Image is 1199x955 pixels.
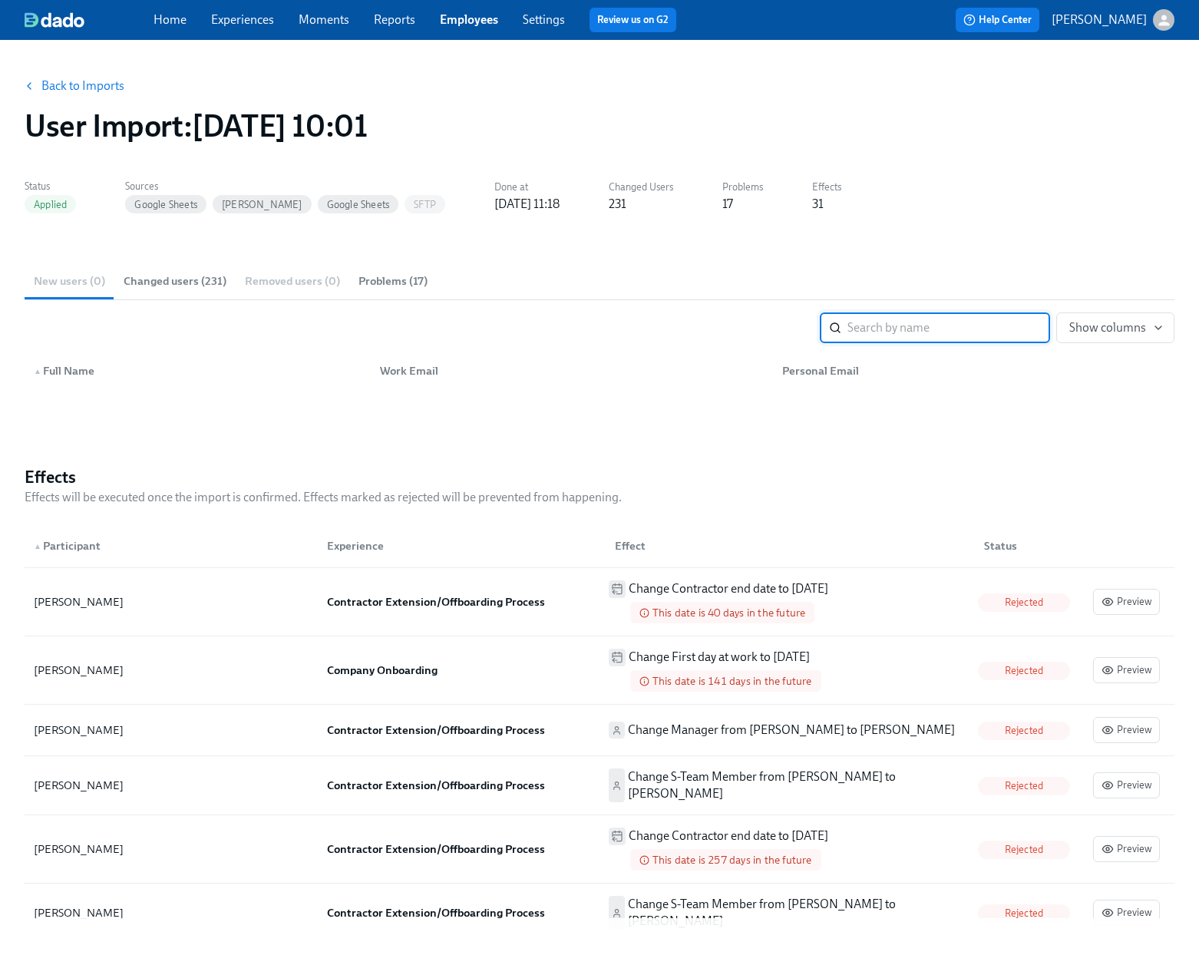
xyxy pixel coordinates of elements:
[25,884,1174,943] div: [PERSON_NAME]Contractor Extension/Offboarding ProcessChange S-Team Member from [PERSON_NAME] to [...
[609,196,626,213] div: 231
[374,362,769,380] div: Work Email
[996,725,1053,736] span: Rejected
[211,12,274,27] a: Experiences
[494,196,560,213] div: [DATE] 11:18
[34,840,309,858] div: [PERSON_NAME]
[25,756,1174,815] div: [PERSON_NAME]Contractor Extension/Offboarding ProcessChange S-Team Member from [PERSON_NAME] to [...
[327,842,545,856] strong: Contractor Extension/Offboarding Process
[629,649,810,666] p: Change First day at work to [DATE]
[649,853,812,867] span: This date is 257 days in the future
[368,355,769,386] div: Work Email
[1102,663,1151,678] span: Preview
[34,776,309,795] div: [PERSON_NAME]
[609,896,625,930] span: Change supporting actor
[34,593,309,611] div: [PERSON_NAME]
[628,896,966,930] p: Change S-Team Member from [PERSON_NAME] to [PERSON_NAME]
[972,530,1087,561] div: Status
[34,543,41,550] span: ▲
[812,196,824,213] div: 31
[597,12,669,28] a: Review us on G2
[1093,772,1160,798] button: Preview
[1052,9,1174,31] button: [PERSON_NAME]
[327,595,545,609] strong: Contractor Extension/Offboarding Process
[358,273,428,290] span: Problems (17)
[28,362,368,380] div: Full Name
[25,489,622,506] p: Effects will be executed once the import is confirmed. Effects marked as rejected will be prevent...
[1102,778,1151,793] span: Preview
[125,178,445,195] label: Sources
[1093,717,1160,743] button: Preview
[1093,836,1160,862] button: Preview
[25,568,1174,636] div: [PERSON_NAME]Contractor Extension/Offboarding ProcessChange Contractor end date to [DATE]This dat...
[327,778,545,792] strong: Contractor Extension/Offboarding Process
[996,780,1053,791] span: Rejected
[996,907,1053,919] span: Rejected
[609,768,625,802] span: Change supporting actor
[34,904,309,922] div: [PERSON_NAME]
[25,466,622,489] h4: Effects
[34,721,309,739] div: [PERSON_NAME]
[25,12,84,28] img: dado
[15,71,135,101] button: Back to Imports
[722,179,763,196] label: Problems
[609,179,673,196] label: Changed Users
[1102,594,1151,610] span: Preview
[1102,841,1151,857] span: Preview
[1093,589,1160,615] button: Preview
[34,661,309,679] div: [PERSON_NAME]
[25,12,154,28] a: dado
[776,362,1171,380] div: Personal Email
[812,179,841,196] label: Effects
[494,179,560,196] label: Done at
[1069,320,1161,335] span: Show columns
[125,199,206,210] span: Google Sheets
[25,636,1174,705] div: [PERSON_NAME]Company OnboardingChange First day at work to [DATE]This date is 141 days in the fut...
[25,705,1174,756] div: [PERSON_NAME]Contractor Extension/Offboarding ProcessChange Manager from [PERSON_NAME] to [PERSON...
[124,273,226,290] span: Changed users (231)
[770,355,1171,386] div: Personal Email
[1056,312,1174,343] button: Show columns
[649,606,806,620] span: This date is 40 days in the future
[28,355,368,386] div: ▲Full Name
[628,768,966,802] p: Change S-Team Member from [PERSON_NAME] to [PERSON_NAME]
[154,12,187,27] a: Home
[1052,12,1147,28] p: [PERSON_NAME]
[213,199,312,210] span: [PERSON_NAME]
[649,674,812,689] span: This date is 141 days in the future
[25,178,76,195] label: Status
[1102,722,1151,738] span: Preview
[318,199,399,210] span: Google Sheets
[25,199,76,210] span: Applied
[629,828,828,844] p: Change Contractor end date to [DATE]
[590,8,676,32] button: Review us on G2
[609,828,626,844] span: Change anchor date
[609,722,625,739] span: Change supporting actor
[996,596,1053,608] span: Rejected
[628,722,955,739] p: Change Manager from [PERSON_NAME] to [PERSON_NAME]
[440,12,498,27] a: Employees
[321,537,602,555] div: Experience
[609,580,626,597] span: Change anchor date
[978,537,1087,555] div: Status
[1102,905,1151,920] span: Preview
[847,312,1050,343] input: Search by name
[374,12,415,27] a: Reports
[609,649,626,666] span: Change anchor date
[299,12,349,27] a: Moments
[327,906,545,920] strong: Contractor Extension/Offboarding Process
[28,530,315,561] div: ▲Participant
[25,815,1174,884] div: [PERSON_NAME]Contractor Extension/Offboarding ProcessChange Contractor end date to [DATE]This dat...
[603,530,972,561] div: Effect
[996,844,1053,855] span: Rejected
[34,368,41,375] span: ▲
[963,12,1032,28] span: Help Center
[523,12,565,27] a: Settings
[1093,657,1160,683] button: Preview
[956,8,1039,32] button: Help Center
[25,107,367,144] h1: User Import : [DATE] 10:01
[629,580,828,597] p: Change Contractor end date to [DATE]
[41,78,124,94] a: Back to Imports
[315,530,602,561] div: Experience
[28,537,315,555] div: Participant
[327,663,438,677] strong: Company Onboarding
